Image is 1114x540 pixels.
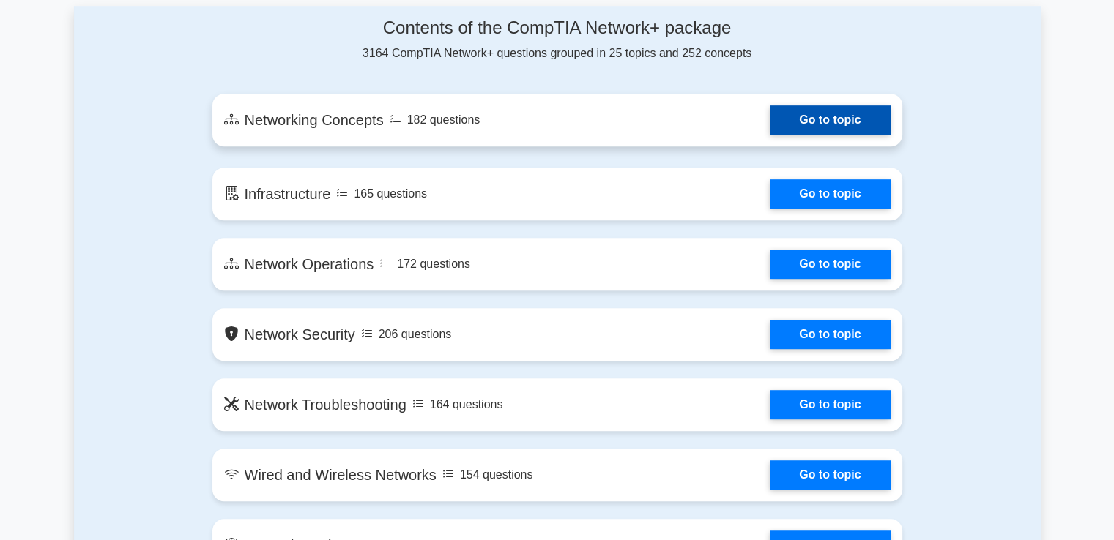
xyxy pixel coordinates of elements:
h4: Contents of the CompTIA Network+ package [212,18,902,39]
div: 3164 CompTIA Network+ questions grouped in 25 topics and 252 concepts [212,18,902,62]
a: Go to topic [770,250,890,279]
a: Go to topic [770,460,890,490]
a: Go to topic [770,390,890,419]
a: Go to topic [770,179,890,209]
a: Go to topic [770,105,890,135]
a: Go to topic [770,320,890,349]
